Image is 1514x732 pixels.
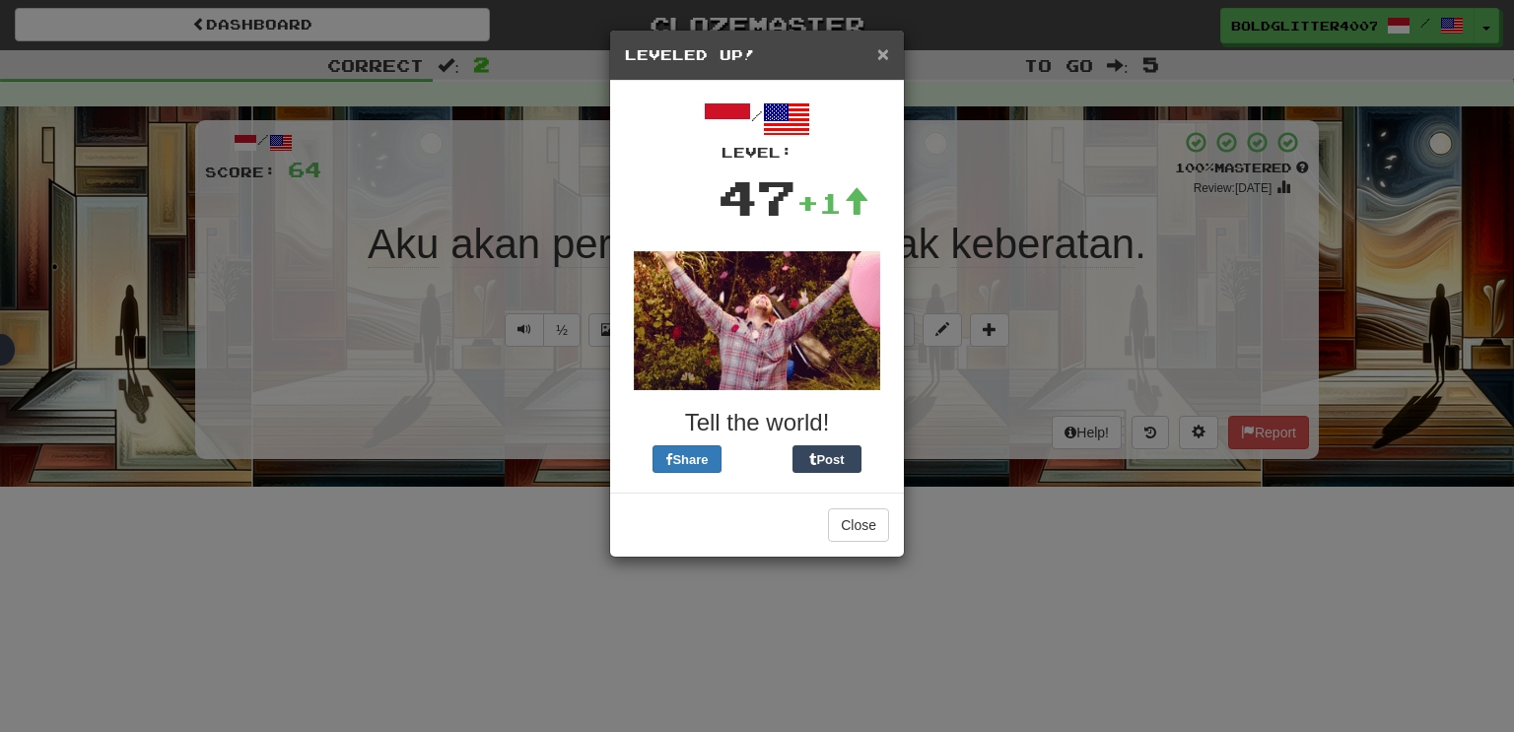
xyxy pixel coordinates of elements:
button: Close [828,508,889,542]
h3: Tell the world! [625,410,889,435]
button: Close [877,43,889,64]
div: / [625,96,889,163]
div: +1 [796,183,869,223]
div: 47 [718,163,796,232]
h5: Leveled Up! [625,45,889,65]
button: Share [653,445,722,473]
button: Post [792,445,861,473]
iframe: X Post Button [722,445,792,473]
span: × [877,42,889,65]
div: Level: [625,143,889,163]
img: andy-72a9b47756ecc61a9f6c0ef31017d13e025550094338bf53ee1bb5849c5fd8eb.gif [634,251,880,390]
